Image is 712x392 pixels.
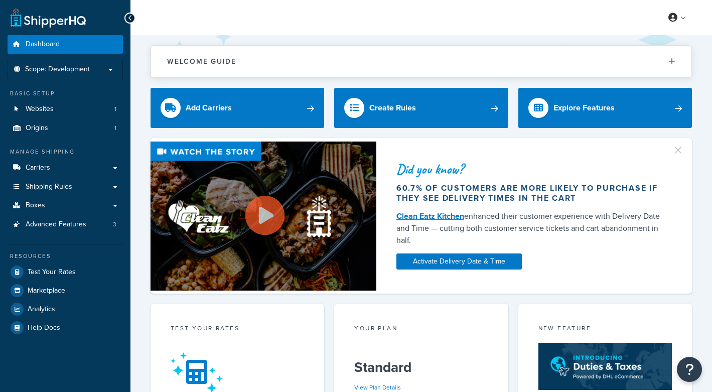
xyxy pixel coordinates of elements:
div: Resources [8,252,123,260]
div: Add Carriers [186,101,232,115]
span: Dashboard [26,40,60,49]
a: Create Rules [334,88,508,128]
div: New Feature [538,324,672,335]
div: 60.7% of customers are more likely to purchase if they see delivery times in the cart [396,183,668,203]
li: Advanced Features [8,215,123,234]
a: Dashboard [8,35,123,54]
li: Origins [8,119,123,138]
a: Add Carriers [151,88,324,128]
h5: Standard [354,359,488,375]
span: 1 [114,124,116,133]
a: Activate Delivery Date & Time [396,253,522,270]
div: Create Rules [369,101,416,115]
a: Marketplace [8,282,123,300]
div: Your Plan [354,324,488,335]
button: Open Resource Center [677,357,702,382]
span: Advanced Features [26,220,86,229]
span: Websites [26,105,54,113]
a: Analytics [8,300,123,318]
div: Did you know? [396,162,668,176]
span: Origins [26,124,48,133]
span: Scope: Development [25,65,90,74]
a: Carriers [8,159,123,177]
a: Shipping Rules [8,178,123,196]
a: Help Docs [8,319,123,337]
div: Test your rates [171,324,304,335]
a: Advanced Features3 [8,215,123,234]
span: Carriers [26,164,50,172]
a: Origins1 [8,119,123,138]
div: enhanced their customer experience with Delivery Date and Time — cutting both customer service ti... [396,210,668,246]
span: Test Your Rates [28,268,76,277]
a: Test Your Rates [8,263,123,281]
span: Marketplace [28,287,65,295]
button: Welcome Guide [151,46,691,77]
a: Websites1 [8,100,123,118]
span: 3 [113,220,116,229]
li: Websites [8,100,123,118]
img: Video thumbnail [151,142,376,291]
span: Boxes [26,201,45,210]
a: Explore Features [518,88,692,128]
div: Basic Setup [8,89,123,98]
span: Shipping Rules [26,183,72,191]
a: Clean Eatz Kitchen [396,210,464,222]
span: Analytics [28,305,55,314]
span: Help Docs [28,324,60,332]
div: Manage Shipping [8,148,123,156]
a: View Plan Details [354,383,401,392]
a: Boxes [8,196,123,215]
div: Explore Features [553,101,615,115]
h2: Welcome Guide [167,58,236,65]
span: 1 [114,105,116,113]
